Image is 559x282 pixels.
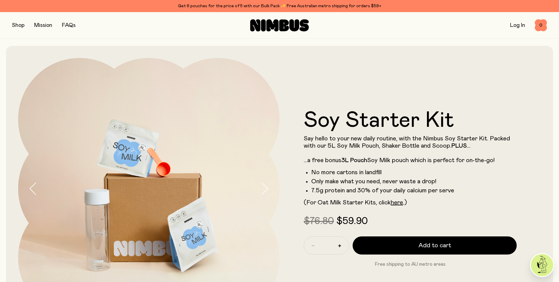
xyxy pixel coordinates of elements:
span: Add to cart [418,241,451,250]
span: $59.90 [336,216,368,226]
img: agent [531,254,553,276]
strong: 3L [341,157,349,163]
li: No more cartons in landfill [311,169,517,176]
li: Only make what you need, never waste a drop! [311,178,517,185]
a: here [391,200,403,206]
strong: Pouch [350,157,367,163]
li: 7.5g protein and 30% of your daily calcium per serve [311,187,517,194]
button: 0 [535,19,547,31]
div: Get 6 pouches for the price of 5 with our Bulk Pack ✨ Free Australian metro shipping for orders $59+ [12,2,547,10]
button: Add to cart [353,236,517,255]
p: Say hello to your new daily routine, with the Nimbus Soy Starter Kit. Packed with our 5L Soy Milk... [304,135,517,164]
strong: PLUS [451,143,467,149]
span: $76.80 [304,216,334,226]
a: FAQs [62,23,76,28]
a: Log In [510,23,525,28]
span: .) [403,200,407,206]
p: Free shipping to AU metro areas [304,261,517,268]
h1: Soy Starter Kit [304,110,517,131]
span: (For Oat Milk Starter Kits, click [304,200,391,206]
a: Mission [34,23,52,28]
